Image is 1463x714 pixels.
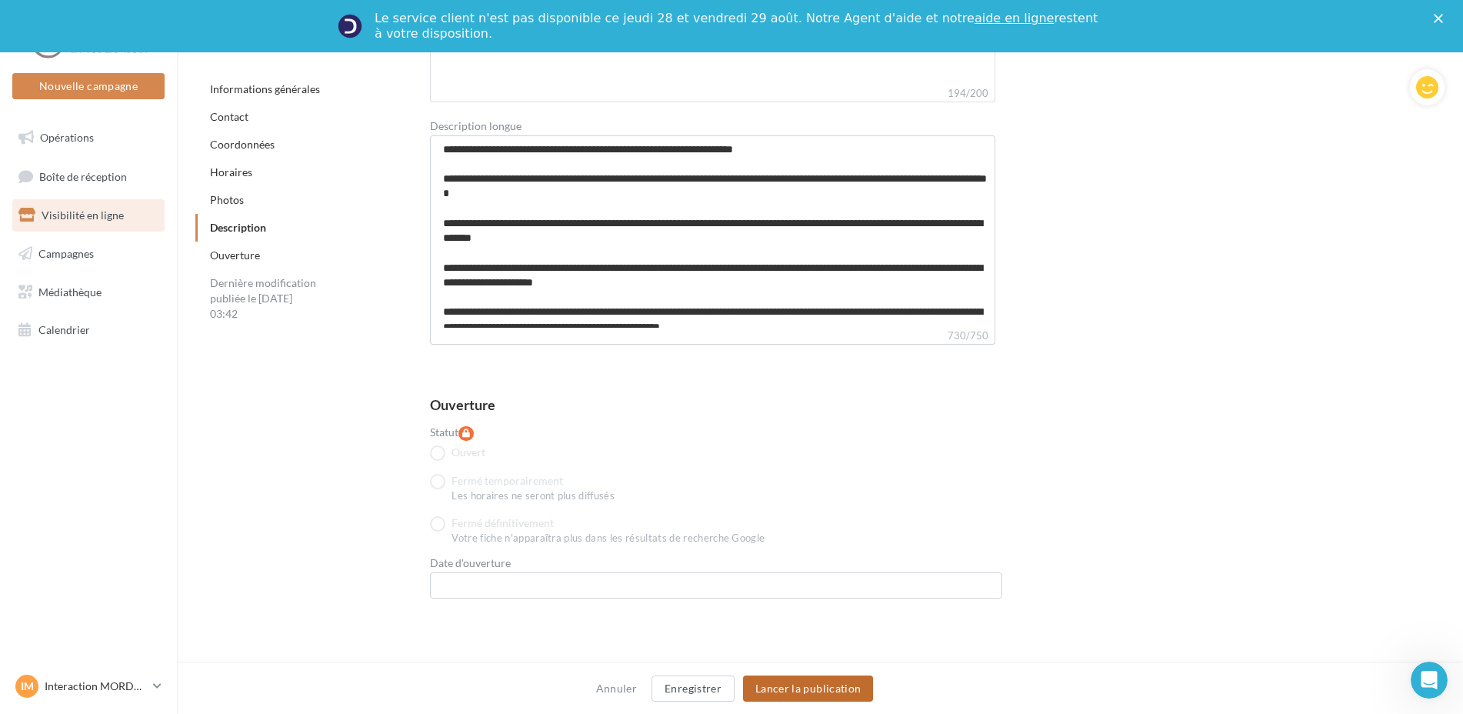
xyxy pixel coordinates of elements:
span: IM [21,679,34,694]
img: Profile image for Service-Client [338,14,362,38]
div: Dernière modification publiée le [DATE] 03:42 [195,269,334,328]
button: Annuler [590,679,643,698]
a: Visibilité en ligne [9,199,168,232]
a: Ouverture [210,249,260,262]
a: Opérations [9,122,168,154]
label: Statut [430,426,1002,441]
div: Fermer [1434,14,1449,23]
span: Campagnes [38,247,94,260]
span: Visibilité en ligne [42,209,124,222]
span: Boîte de réception [39,169,127,182]
a: Boîte de réception [9,160,168,193]
a: Campagnes [9,238,168,270]
label: 194/200 [430,85,995,102]
a: Description [210,221,266,234]
a: Horaires [210,165,252,178]
a: Photos [210,193,244,206]
div: Votre fiche n'apparaîtra plus dans les résultats de recherche Google [452,532,1002,546]
a: Informations générales [210,82,320,95]
span: Médiathèque [38,285,102,298]
div: Le service client n'est pas disponible ce jeudi 28 et vendredi 29 août. Notre Agent d'aide et not... [375,11,1101,42]
button: Nouvelle campagne [12,73,165,99]
a: Contact [210,110,248,123]
span: Opérations [40,131,94,144]
div: Ouverture [430,398,495,412]
button: Enregistrer [652,676,735,702]
div: Les horaires ne seront plus diffusés [452,489,1002,503]
label: Date d'ouverture [430,558,1002,569]
a: IM Interaction MORDELLES [12,672,165,701]
p: Interaction MORDELLES [45,679,147,694]
a: Coordonnées [210,138,275,151]
iframe: Intercom live chat [1411,662,1448,699]
span: Calendrier [38,323,90,336]
a: Calendrier [9,314,168,346]
label: 730/750 [430,328,995,345]
a: aide en ligne [975,11,1054,25]
button: Lancer la publication [743,676,873,702]
label: Description longue [430,121,522,132]
a: Médiathèque [9,276,168,309]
